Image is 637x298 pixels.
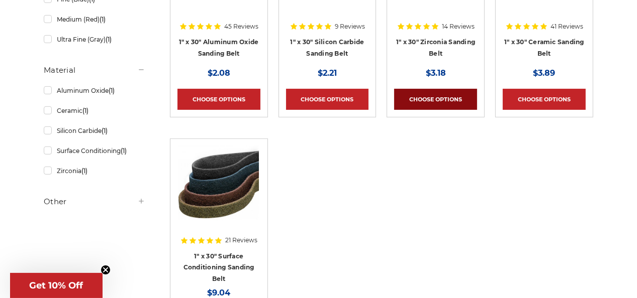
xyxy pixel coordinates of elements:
span: $3.18 [426,68,446,78]
a: 1" x 30" Silicon Carbide Sanding Belt [290,38,364,57]
span: 9 Reviews [335,24,365,30]
a: Choose Options [177,89,260,110]
a: 1" x 30" Ceramic Sanding Belt [504,38,584,57]
a: Ultra Fine (Gray) [44,31,145,48]
a: Ceramic [44,102,145,119]
a: Choose Options [286,89,369,110]
a: 1" x 30" Surface Conditioning Sanding Belt [184,252,254,282]
span: $9.04 [207,288,230,297]
h5: Other [44,196,145,208]
a: 1"x30" Surface Conditioning Sanding Belts [177,146,260,229]
span: 14 Reviews [442,24,475,30]
img: 1"x30" Surface Conditioning Sanding Belts [178,146,259,226]
span: 21 Reviews [225,237,257,243]
a: Zirconia [44,162,145,180]
span: $2.08 [208,68,230,78]
a: Aluminum Oxide [44,82,145,99]
span: 45 Reviews [224,24,258,30]
span: 41 Reviews [551,24,583,30]
span: (1) [100,16,106,23]
a: Surface Conditioning [44,142,145,160]
span: (1) [121,147,127,155]
div: Get 10% OffClose teaser [10,273,103,298]
span: (1) [81,167,87,175]
span: $2.21 [318,68,337,78]
a: Choose Options [394,89,477,110]
a: Choose Options [503,89,586,110]
span: Get 10% Off [30,280,83,291]
button: Close teaser [101,265,111,275]
a: 1" x 30" Zirconia Sanding Belt [396,38,475,57]
span: (1) [82,107,88,114]
span: (1) [106,36,112,43]
a: Silicon Carbide [44,122,145,139]
span: (1) [109,87,115,94]
a: 1" x 30" Aluminum Oxide Sanding Belt [179,38,259,57]
h5: Material [44,64,145,76]
a: Medium (Red) [44,11,145,28]
span: $3.89 [533,68,555,78]
span: (1) [102,127,108,134]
